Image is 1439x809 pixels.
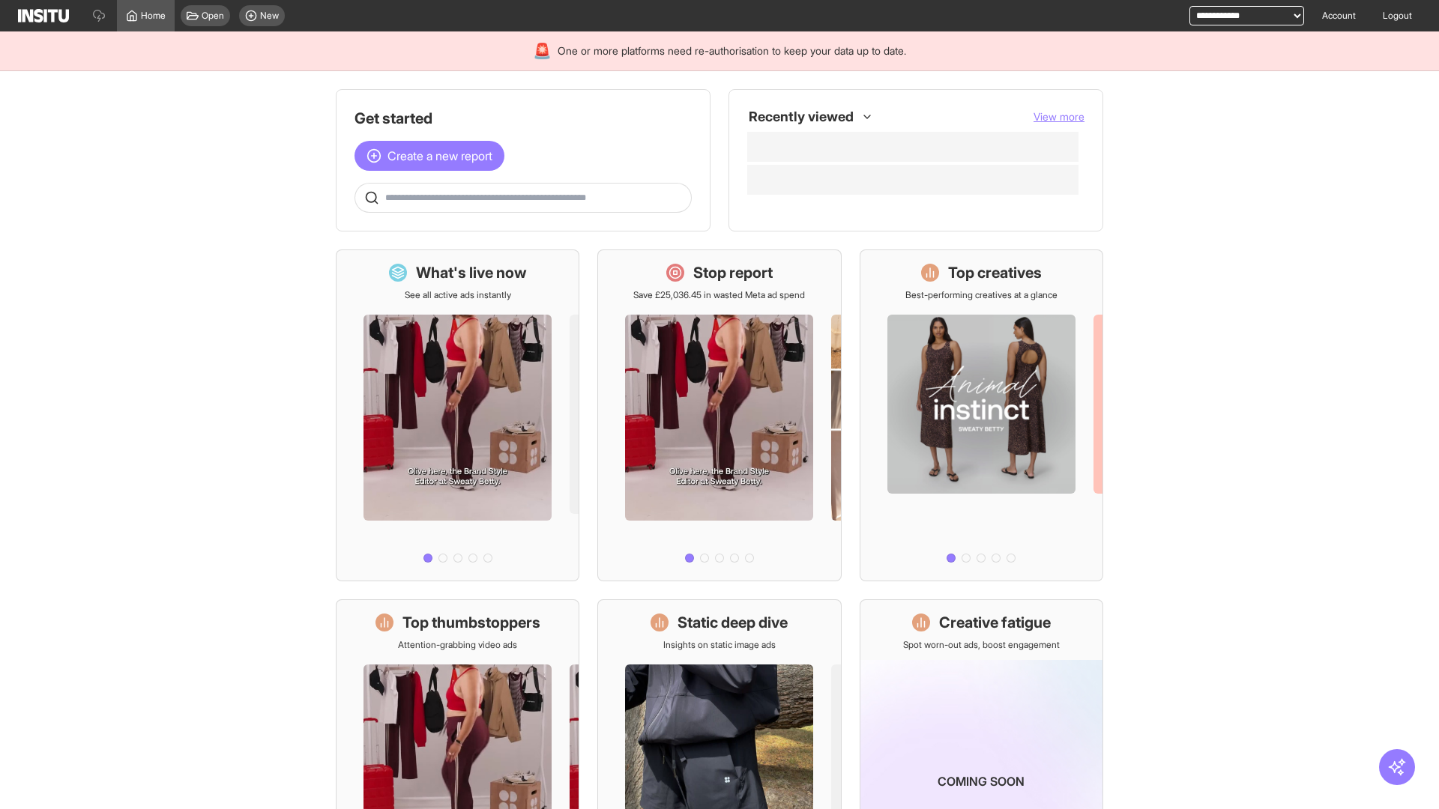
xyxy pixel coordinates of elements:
[663,639,776,651] p: Insights on static image ads
[416,262,527,283] h1: What's live now
[260,10,279,22] span: New
[355,141,504,171] button: Create a new report
[948,262,1042,283] h1: Top creatives
[336,249,579,581] a: What's live nowSee all active ads instantly
[402,612,540,633] h1: Top thumbstoppers
[387,147,492,165] span: Create a new report
[597,249,841,581] a: Stop reportSave £25,036.45 in wasted Meta ad spend
[1034,110,1084,123] span: View more
[693,262,773,283] h1: Stop report
[355,108,692,129] h1: Get started
[141,10,166,22] span: Home
[558,43,906,58] span: One or more platforms need re-authorisation to keep your data up to date.
[533,40,552,61] div: 🚨
[678,612,788,633] h1: Static deep dive
[860,249,1103,581] a: Top creativesBest-performing creatives at a glance
[405,289,511,301] p: See all active ads instantly
[1034,109,1084,124] button: View more
[398,639,517,651] p: Attention-grabbing video ads
[905,289,1058,301] p: Best-performing creatives at a glance
[633,289,805,301] p: Save £25,036.45 in wasted Meta ad spend
[18,9,69,22] img: Logo
[202,10,224,22] span: Open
